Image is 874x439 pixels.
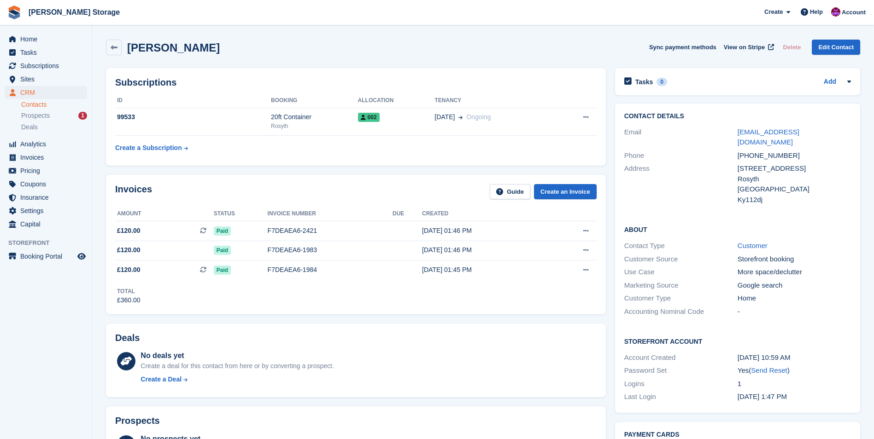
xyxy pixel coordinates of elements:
[624,365,738,376] div: Password Set
[115,112,271,122] div: 99533
[358,93,435,108] th: Allocation
[738,195,851,205] div: Ky112dj
[738,184,851,195] div: [GEOGRAPHIC_DATA]
[422,226,548,236] div: [DATE] 01:46 PM
[824,77,836,87] a: Add
[214,207,268,221] th: Status
[358,113,380,122] span: 002
[624,254,738,265] div: Customer Source
[738,280,851,291] div: Google search
[127,41,220,54] h2: [PERSON_NAME]
[5,191,87,204] a: menu
[25,5,123,20] a: [PERSON_NAME] Storage
[422,245,548,255] div: [DATE] 01:46 PM
[738,150,851,161] div: [PHONE_NUMBER]
[141,375,182,384] div: Create a Deal
[466,113,491,121] span: Ongoing
[624,241,738,251] div: Contact Type
[268,207,393,221] th: Invoice number
[738,379,851,389] div: 1
[5,33,87,46] a: menu
[5,73,87,86] a: menu
[20,73,76,86] span: Sites
[21,123,38,132] span: Deals
[117,226,141,236] span: £120.00
[5,46,87,59] a: menu
[724,43,765,52] span: View on Stripe
[738,242,768,249] a: Customer
[20,151,76,164] span: Invoices
[434,93,555,108] th: Tenancy
[7,6,21,19] img: stora-icon-8386f47178a22dfd0bd8f6a31ec36ba5ce8667c1dd55bd0f319d3a0aa187defe.svg
[624,267,738,277] div: Use Case
[764,7,783,17] span: Create
[624,113,851,120] h2: Contact Details
[20,164,76,177] span: Pricing
[624,150,738,161] div: Phone
[738,254,851,265] div: Storefront booking
[115,143,182,153] div: Create a Subscription
[738,128,799,146] a: [EMAIL_ADDRESS][DOMAIN_NAME]
[5,59,87,72] a: menu
[268,245,393,255] div: F7DEAEA6-1983
[214,266,231,275] span: Paid
[624,127,738,148] div: Email
[649,40,716,55] button: Sync payment methods
[749,366,789,374] span: ( )
[117,245,141,255] span: £120.00
[635,78,653,86] h2: Tasks
[115,416,160,426] h2: Prospects
[624,293,738,304] div: Customer Type
[268,265,393,275] div: F7DEAEA6-1984
[624,306,738,317] div: Accounting Nominal Code
[624,163,738,205] div: Address
[20,138,76,150] span: Analytics
[422,207,548,221] th: Created
[141,361,334,371] div: Create a deal for this contact from here or by converting a prospect.
[5,151,87,164] a: menu
[20,250,76,263] span: Booking Portal
[738,293,851,304] div: Home
[271,112,358,122] div: 20ft Container
[115,139,188,156] a: Create a Subscription
[624,379,738,389] div: Logins
[115,207,214,221] th: Amount
[393,207,422,221] th: Due
[115,184,152,199] h2: Invoices
[738,306,851,317] div: -
[422,265,548,275] div: [DATE] 01:45 PM
[624,336,851,346] h2: Storefront Account
[738,174,851,185] div: Rosyth
[738,163,851,174] div: [STREET_ADDRESS]
[738,267,851,277] div: More space/declutter
[214,246,231,255] span: Paid
[20,46,76,59] span: Tasks
[214,226,231,236] span: Paid
[751,366,787,374] a: Send Reset
[117,295,141,305] div: £360.00
[738,352,851,363] div: [DATE] 10:59 AM
[21,111,87,121] a: Prospects 1
[810,7,823,17] span: Help
[490,184,530,199] a: Guide
[779,40,804,55] button: Delete
[657,78,667,86] div: 0
[117,265,141,275] span: £120.00
[268,226,393,236] div: F7DEAEA6-2421
[8,238,92,248] span: Storefront
[115,77,597,88] h2: Subscriptions
[5,250,87,263] a: menu
[5,218,87,231] a: menu
[21,111,50,120] span: Prospects
[738,393,787,400] time: 2025-08-01 12:47:33 UTC
[117,287,141,295] div: Total
[20,33,76,46] span: Home
[5,138,87,150] a: menu
[534,184,597,199] a: Create an Invoice
[271,122,358,130] div: Rosyth
[20,204,76,217] span: Settings
[20,59,76,72] span: Subscriptions
[738,365,851,376] div: Yes
[20,86,76,99] span: CRM
[624,225,851,234] h2: About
